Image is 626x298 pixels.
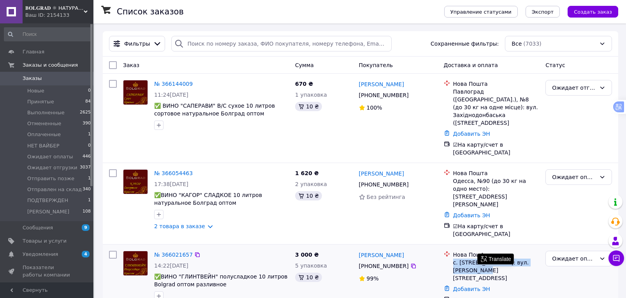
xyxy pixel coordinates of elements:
[171,36,391,51] input: Поиск по номеру заказа, ФИО покупателя, номеру телефона, Email, номеру накладной
[82,224,90,231] span: 9
[453,259,540,282] div: с. [STREET_ADDRESS]: вул. [PERSON_NAME][STREET_ADDRESS]
[357,90,410,101] div: [PHONE_NUMBER]
[357,261,410,271] div: [PHONE_NUMBER]
[83,153,91,160] span: 446
[367,194,405,200] span: Без рейтинга
[88,87,91,94] span: 0
[23,75,42,82] span: Заказы
[154,192,262,206] a: ✅ВИНО "КАГОР" СЛАДКОЕ 10 литров натуральное Болград оптом
[154,81,193,87] a: № 366144009
[453,88,540,127] div: Павлоград ([GEOGRAPHIC_DATA].), №8 (до 30 кг на одне місце): вул. Західнодонбаська ([STREET_ADDRESS]
[453,286,490,292] a: Добавить ЭН
[359,251,404,259] a: [PERSON_NAME]
[453,177,540,208] div: Одесса, №90 (до 30 кг на одно место): [STREET_ADDRESS][PERSON_NAME]
[453,169,540,177] div: Нова Пошта
[154,223,205,229] a: 2 товара в заказе
[123,251,148,276] a: Фото товару
[27,120,61,127] span: Отмененные
[27,142,60,149] span: НЕТ ВАЙБЕР
[552,254,596,263] div: Ожидает оплаты
[295,263,327,269] span: 5 упаковка
[85,98,91,105] span: 84
[123,80,148,105] img: Фото товару
[154,263,188,269] span: 14:22[DATE]
[453,251,540,259] div: Нова Пошта
[295,81,313,87] span: 670 ₴
[453,141,540,156] div: ☑На карту/счет в [GEOGRAPHIC_DATA]
[154,170,193,176] a: № 366054463
[27,186,82,193] span: Отправлен на склад
[295,273,322,282] div: 10 ₴
[4,27,91,41] input: Поиск
[27,153,73,160] span: Ожидает оплаты
[431,40,499,48] span: Сохраненные фильтры:
[83,186,91,193] span: 340
[23,62,78,69] span: Заказы и сообщения
[23,224,53,231] span: Сообщения
[453,212,490,218] a: Добавить ЭН
[357,179,410,190] div: [PHONE_NUMBER]
[25,12,93,19] div: Ваш ID: 2154133
[123,62,139,68] span: Заказ
[444,6,518,18] button: Управление статусами
[154,252,193,258] a: № 366021657
[83,208,91,215] span: 108
[295,181,327,187] span: 2 упаковка
[552,83,596,92] div: Ожидает отгрузки
[532,9,554,15] span: Экспорт
[154,103,275,124] a: ✅ ВИНО "САПЕРАВИ" В/С сухое 10 литров сортовое натуральное Болград оптом разливное
[359,170,404,177] a: [PERSON_NAME]
[124,40,150,48] span: Фильтры
[27,208,69,215] span: [PERSON_NAME]
[27,131,61,138] span: Оплаченные
[27,164,77,171] span: Ожидает отгрузки
[27,98,54,105] span: Принятые
[154,92,188,98] span: 11:24[DATE]
[295,62,314,68] span: Сумма
[25,5,84,12] span: 𝐁𝐎𝐋𝐆𝐑𝐀𝐃 ☼ НАТУРАЛЬНОЕ РАЗЛИВНОЕ ВИНО ОТ ПРОИЗВОДИТЕЛЯ ПО 10 ЛИТРОВ
[568,6,618,18] button: Создать заказ
[88,175,91,182] span: 1
[295,102,322,111] div: 10 ₴
[295,170,319,176] span: 1 620 ₴
[88,197,91,204] span: 1
[526,6,560,18] button: Экспорт
[523,41,542,47] span: (7033)
[27,109,65,116] span: Выполненные
[123,251,148,275] img: Фото товару
[367,105,382,111] span: 100%
[88,142,91,149] span: 0
[154,181,188,187] span: 17:38[DATE]
[117,7,184,16] h1: Список заказов
[450,9,512,15] span: Управление статусами
[88,131,91,138] span: 1
[154,273,288,287] a: ✅ВИНО "ГЛИНТВЕЙН" полусладкое 10 литров Bolgrad оптом разливное
[453,222,540,238] div: ☑На карту/счет в [GEOGRAPHIC_DATA]
[608,250,624,266] button: Чат с покупателем
[80,164,91,171] span: 3037
[27,87,44,94] span: Новые
[560,8,618,14] a: Создать заказ
[295,252,319,258] span: 3 000 ₴
[23,264,72,278] span: Показатели работы компании
[367,275,379,282] span: 99%
[545,62,565,68] span: Статус
[359,62,393,68] span: Покупатель
[23,48,44,55] span: Главная
[444,62,498,68] span: Доставка и оплата
[23,251,58,258] span: Уведомления
[23,238,67,245] span: Товары и услуги
[295,92,327,98] span: 1 упаковка
[453,80,540,88] div: Нова Пошта
[123,170,148,194] img: Фото товару
[83,120,91,127] span: 390
[574,9,612,15] span: Создать заказ
[27,175,74,182] span: Отправить позже
[27,197,68,204] span: ПОДТВЕРЖДЕН
[453,131,490,137] a: Добавить ЭН
[552,173,596,181] div: Ожидает оплаты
